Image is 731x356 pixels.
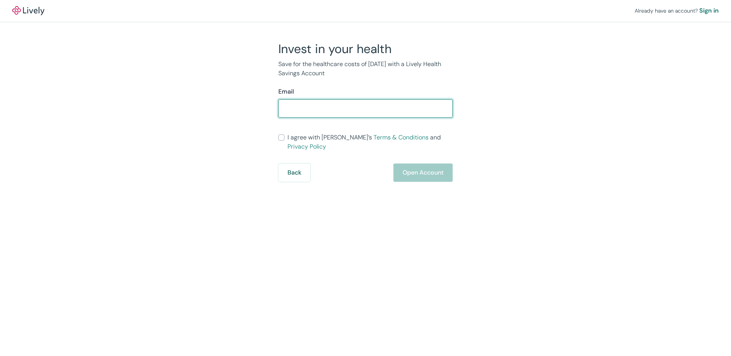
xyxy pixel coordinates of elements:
[288,133,453,151] span: I agree with [PERSON_NAME]’s and
[12,6,44,15] img: Lively
[635,6,719,15] div: Already have an account?
[374,133,429,141] a: Terms & Conditions
[699,6,719,15] a: Sign in
[288,142,326,150] a: Privacy Policy
[278,163,310,182] button: Back
[278,41,453,57] h2: Invest in your health
[278,60,453,78] p: Save for the healthcare costs of [DATE] with a Lively Health Savings Account
[278,87,294,96] label: Email
[12,6,44,15] a: LivelyLively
